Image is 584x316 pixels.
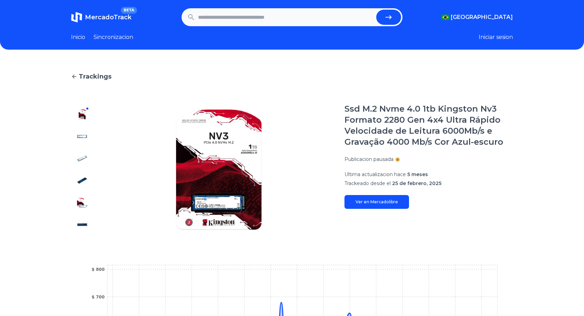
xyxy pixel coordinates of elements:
img: Ssd M.2 Nvme 4.0 1tb Kingston Nv3 Formato 2280 Gen 4x4 Ultra Rápido Velocidade de Leitura 6000Mb/... [107,103,331,236]
button: [GEOGRAPHIC_DATA] [441,13,513,21]
span: Trackeado desde el [344,180,391,186]
span: Ultima actualizacion hace [344,171,406,177]
a: Ver en Mercadolibre [344,195,409,209]
span: BETA [121,7,137,14]
span: MercadoTrack [85,13,132,21]
span: 25 de febrero, 2025 [392,180,441,186]
h1: Ssd M.2 Nvme 4.0 1tb Kingston Nv3 Formato 2280 Gen 4x4 Ultra Rápido Velocidade de Leitura 6000Mb/... [344,103,513,147]
img: Ssd M.2 Nvme 4.0 1tb Kingston Nv3 Formato 2280 Gen 4x4 Ultra Rápido Velocidade de Leitura 6000Mb/... [77,219,88,230]
a: MercadoTrackBETA [71,12,132,23]
span: [GEOGRAPHIC_DATA] [451,13,513,21]
span: Trackings [79,72,111,81]
a: Trackings [71,72,513,81]
img: Ssd M.2 Nvme 4.0 1tb Kingston Nv3 Formato 2280 Gen 4x4 Ultra Rápido Velocidade de Leitura 6000Mb/... [77,131,88,142]
img: MercadoTrack [71,12,82,23]
a: Sincronizacion [94,33,133,41]
a: Inicio [71,33,85,41]
img: Brasil [441,14,449,20]
tspan: $ 800 [91,267,105,272]
tspan: $ 700 [91,295,105,299]
img: Ssd M.2 Nvme 4.0 1tb Kingston Nv3 Formato 2280 Gen 4x4 Ultra Rápido Velocidade de Leitura 6000Mb/... [77,197,88,208]
img: Ssd M.2 Nvme 4.0 1tb Kingston Nv3 Formato 2280 Gen 4x4 Ultra Rápido Velocidade de Leitura 6000Mb/... [77,175,88,186]
p: Publicacion pausada [344,156,393,163]
button: Iniciar sesion [479,33,513,41]
img: Ssd M.2 Nvme 4.0 1tb Kingston Nv3 Formato 2280 Gen 4x4 Ultra Rápido Velocidade de Leitura 6000Mb/... [77,109,88,120]
span: 5 meses [407,171,428,177]
img: Ssd M.2 Nvme 4.0 1tb Kingston Nv3 Formato 2280 Gen 4x4 Ultra Rápido Velocidade de Leitura 6000Mb/... [77,153,88,164]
